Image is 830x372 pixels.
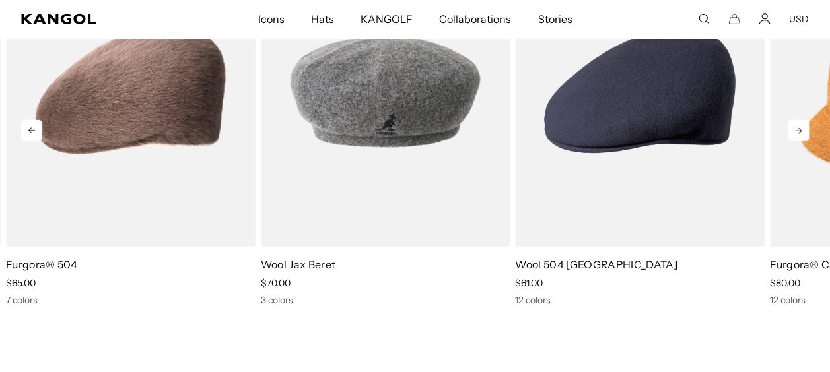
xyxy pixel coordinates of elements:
[261,258,335,271] a: Wool Jax Beret
[759,13,771,25] a: Account
[6,294,256,306] div: 7 colors
[698,13,710,25] summary: Search here
[515,294,765,306] div: 12 colors
[515,258,677,271] a: Wool 504 [GEOGRAPHIC_DATA]
[515,277,543,289] span: $61.00
[6,277,36,289] span: $65.00
[261,277,291,289] span: $70.00
[261,294,510,306] div: 3 colors
[6,258,78,271] a: Furgora® 504
[21,14,170,24] a: Kangol
[728,13,740,25] button: Cart
[789,13,809,25] button: USD
[770,277,800,289] span: $80.00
